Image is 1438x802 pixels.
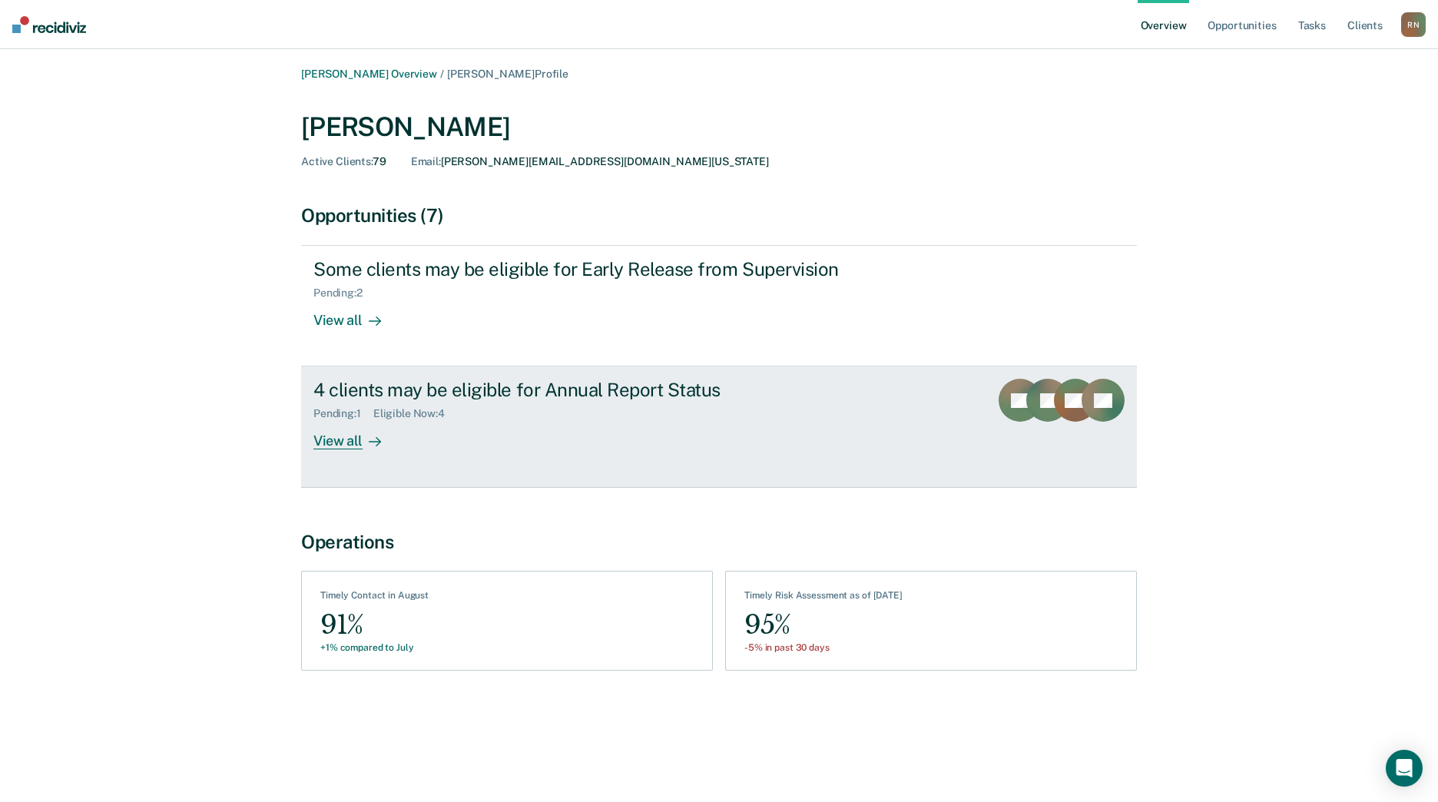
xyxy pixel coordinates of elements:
[301,366,1137,487] a: 4 clients may be eligible for Annual Report StatusPending:1Eligible Now:4View all
[1401,12,1426,37] div: R N
[301,204,1137,227] div: Opportunities (7)
[301,68,437,80] a: [PERSON_NAME] Overview
[744,642,903,653] div: -5% in past 30 days
[301,111,1137,143] div: [PERSON_NAME]
[1401,12,1426,37] button: RN
[437,68,447,80] span: /
[744,590,903,607] div: Timely Risk Assessment as of [DATE]
[301,155,386,168] div: 79
[447,68,568,80] span: [PERSON_NAME] Profile
[313,407,373,420] div: Pending : 1
[1386,750,1423,787] div: Open Intercom Messenger
[320,608,429,642] div: 91%
[313,287,375,300] div: Pending : 2
[373,407,457,420] div: Eligible Now : 4
[320,590,429,607] div: Timely Contact in August
[411,155,441,167] span: Email :
[301,245,1137,366] a: Some clients may be eligible for Early Release from SupervisionPending:2View all
[313,300,399,330] div: View all
[320,642,429,653] div: +1% compared to July
[411,155,769,168] div: [PERSON_NAME][EMAIL_ADDRESS][DOMAIN_NAME][US_STATE]
[744,608,903,642] div: 95%
[301,155,373,167] span: Active Clients :
[12,16,86,33] img: Recidiviz
[313,379,853,401] div: 4 clients may be eligible for Annual Report Status
[301,531,1137,553] div: Operations
[313,258,853,280] div: Some clients may be eligible for Early Release from Supervision
[313,420,399,450] div: View all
